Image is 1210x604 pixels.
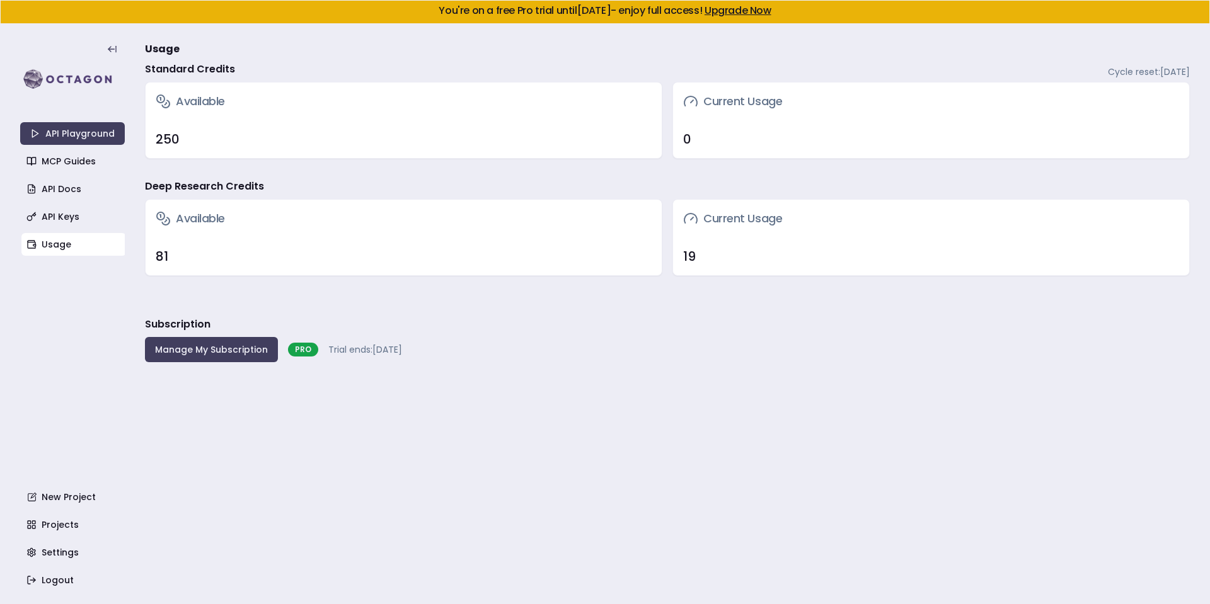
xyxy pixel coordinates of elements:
button: Manage My Subscription [145,337,278,362]
h3: Subscription [145,317,210,332]
h5: You're on a free Pro trial until [DATE] - enjoy full access! [11,6,1199,16]
a: API Keys [21,205,126,228]
a: Settings [21,541,126,564]
div: 81 [156,248,652,265]
div: PRO [288,343,318,356]
h3: Current Usage [683,210,782,227]
h4: Standard Credits [145,62,235,77]
span: Cycle reset: [DATE] [1108,66,1190,78]
a: MCP Guides [21,150,126,173]
a: New Project [21,486,126,508]
h3: Current Usage [683,93,782,110]
span: Trial ends: [DATE] [328,343,402,356]
img: logo-rect-yK7x_WSZ.svg [20,67,125,92]
a: Projects [21,513,126,536]
a: Logout [21,569,126,591]
a: API Playground [20,122,125,145]
div: 0 [683,130,1179,148]
h4: Deep Research Credits [145,179,264,194]
a: Upgrade Now [705,3,771,18]
h3: Available [156,210,225,227]
a: Usage [21,233,126,256]
span: Usage [145,42,180,57]
a: API Docs [21,178,126,200]
h3: Available [156,93,225,110]
div: 19 [683,248,1179,265]
div: 250 [156,130,652,148]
